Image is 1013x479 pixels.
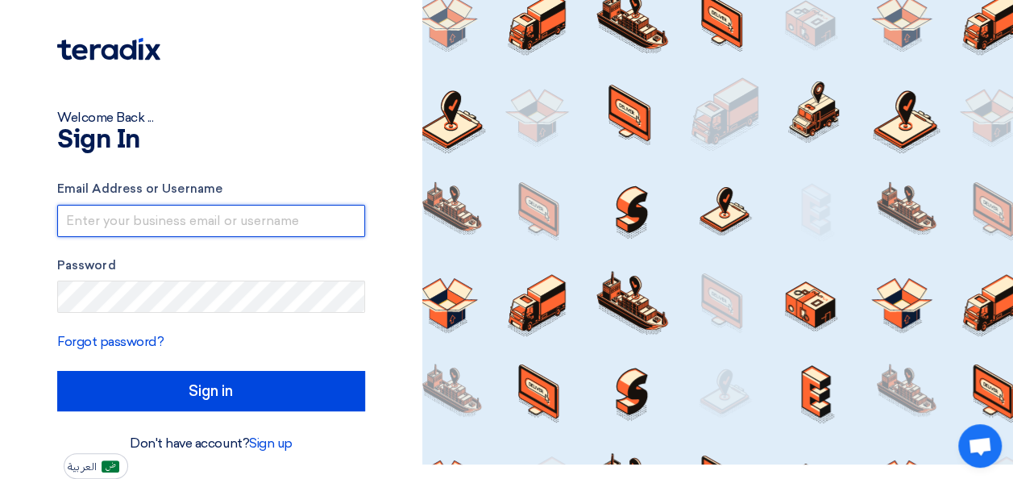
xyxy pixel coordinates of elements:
[57,434,365,453] div: Don't have account?
[958,424,1002,468] a: Open chat
[102,460,119,473] img: ar-AR.png
[57,371,365,411] input: Sign in
[57,127,365,153] h1: Sign In
[57,205,365,237] input: Enter your business email or username
[68,461,97,473] span: العربية
[64,453,128,479] button: العربية
[57,256,365,275] label: Password
[57,38,160,60] img: Teradix logo
[249,435,293,451] a: Sign up
[57,334,164,349] a: Forgot password?
[57,180,365,198] label: Email Address or Username
[57,108,365,127] div: Welcome Back ...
